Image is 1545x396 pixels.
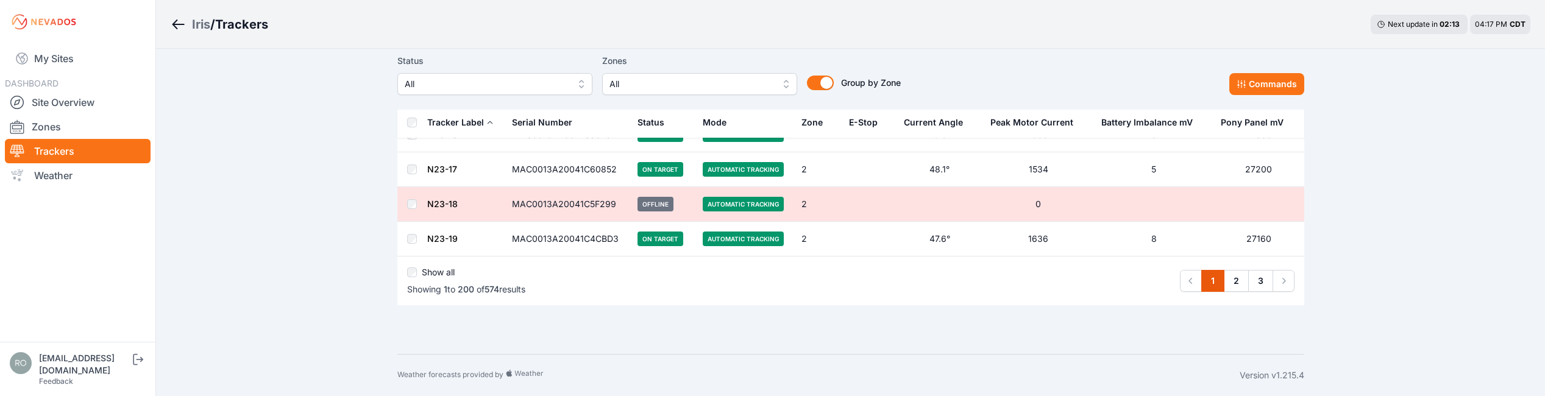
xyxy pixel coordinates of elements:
[638,197,673,211] span: Offline
[638,232,683,246] span: On Target
[5,163,151,188] a: Weather
[801,116,823,129] div: Zone
[427,108,494,137] button: Tracker Label
[1201,270,1224,292] a: 1
[1094,222,1214,256] td: 8
[1101,108,1202,137] button: Battery Imbalance mV
[5,115,151,139] a: Zones
[794,187,842,222] td: 2
[1229,73,1304,95] button: Commands
[171,9,268,40] nav: Breadcrumb
[849,108,887,137] button: E-Stop
[638,162,683,177] span: On Target
[983,222,1094,256] td: 1636
[990,108,1083,137] button: Peak Motor Current
[1510,19,1525,29] span: CDT
[5,78,59,88] span: DASHBOARD
[1388,19,1438,29] span: Next update in
[397,54,592,68] label: Status
[1221,108,1293,137] button: Pony Panel mV
[904,116,963,129] div: Current Angle
[505,152,631,187] td: MAC0013A20041C60852
[703,108,736,137] button: Mode
[638,116,664,129] div: Status
[512,108,582,137] button: Serial Number
[422,266,455,278] label: Show all
[458,284,474,294] span: 200
[638,108,674,137] button: Status
[602,73,797,95] button: All
[427,116,484,129] div: Tracker Label
[1221,116,1284,129] div: Pony Panel mV
[10,352,32,374] img: rono@prim.com
[602,54,797,68] label: Zones
[427,199,458,209] a: N23-18
[39,377,73,386] a: Feedback
[897,222,983,256] td: 47.6°
[5,90,151,115] a: Site Overview
[5,139,151,163] a: Trackers
[1180,270,1295,292] nav: Pagination
[794,152,842,187] td: 2
[849,116,878,129] div: E-Stop
[841,77,901,88] span: Group by Zone
[703,197,784,211] span: Automatic Tracking
[1213,152,1304,187] td: 27200
[983,152,1094,187] td: 1534
[1440,19,1462,29] div: 02 : 13
[505,222,631,256] td: MAC0013A20041C4CBD3
[1240,369,1304,381] div: Version v1.215.4
[1094,152,1214,187] td: 5
[485,284,499,294] span: 574
[703,232,784,246] span: Automatic Tracking
[904,108,973,137] button: Current Angle
[609,77,773,91] span: All
[397,369,1240,381] div: Weather forecasts provided by
[10,12,78,32] img: Nevados
[427,233,458,244] a: N23-19
[427,164,457,174] a: N23-17
[444,284,447,294] span: 1
[405,77,568,91] span: All
[990,116,1073,129] div: Peak Motor Current
[703,116,726,129] div: Mode
[192,16,210,33] a: Iris
[407,283,525,295] p: Showing to of results
[1101,116,1193,129] div: Battery Imbalance mV
[215,16,268,33] h3: Trackers
[801,108,833,137] button: Zone
[703,162,784,177] span: Automatic Tracking
[983,187,1094,222] td: 0
[1248,270,1273,292] a: 3
[1224,270,1249,292] a: 2
[794,222,842,256] td: 2
[210,16,215,33] span: /
[5,44,151,73] a: My Sites
[1213,222,1304,256] td: 27160
[39,352,130,377] div: [EMAIL_ADDRESS][DOMAIN_NAME]
[505,187,631,222] td: MAC0013A20041C5F299
[397,73,592,95] button: All
[512,116,572,129] div: Serial Number
[1475,19,1507,29] span: 04:17 PM
[897,152,983,187] td: 48.1°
